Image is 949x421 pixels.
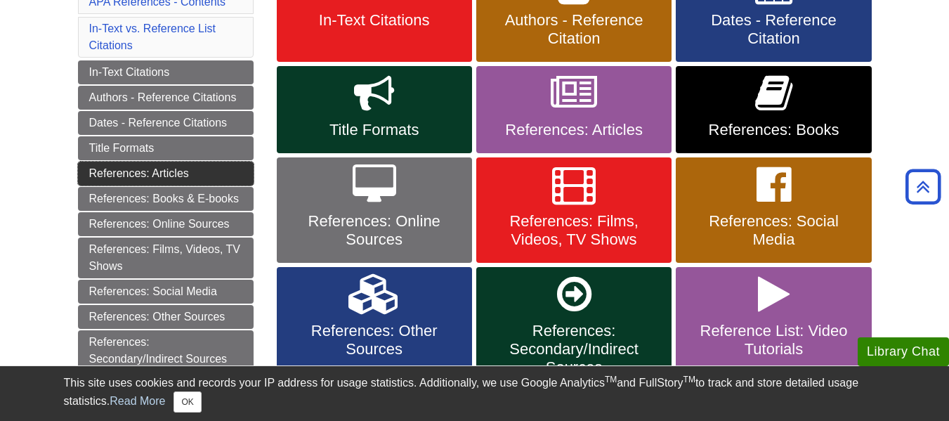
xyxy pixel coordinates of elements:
a: References: Social Media [676,157,871,263]
span: In-Text Citations [287,11,462,30]
a: References: Books [676,66,871,153]
a: References: Films, Videos, TV Shows [78,238,254,278]
a: References: Social Media [78,280,254,304]
span: Reference List: Video Tutorials [686,322,860,358]
a: Authors - Reference Citations [78,86,254,110]
a: References: Articles [476,66,672,153]
a: References: Articles [78,162,254,186]
sup: TM [605,375,617,384]
a: References: Films, Videos, TV Shows [476,157,672,263]
a: Back to Top [901,177,945,196]
span: Dates - Reference Citation [686,11,860,48]
a: In-Text vs. Reference List Citations [89,22,216,51]
span: Title Formats [287,121,462,139]
a: References: Online Sources [277,157,472,263]
a: References: Secondary/Indirect Sources [78,330,254,371]
span: References: Social Media [686,212,860,249]
span: References: Other Sources [287,322,462,358]
a: References: Other Sources [78,305,254,329]
span: References: Articles [487,121,661,139]
a: Title Formats [78,136,254,160]
a: References: Secondary/Indirect Sources [476,267,672,391]
button: Close [174,391,201,413]
span: References: Secondary/Indirect Sources [487,322,661,377]
a: Reference List: Video Tutorials [676,267,871,391]
a: References: Online Sources [78,212,254,236]
span: References: Online Sources [287,212,462,249]
a: References: Books & E-books [78,187,254,211]
sup: TM [683,375,695,384]
a: Title Formats [277,66,472,153]
a: Dates - Reference Citations [78,111,254,135]
button: Library Chat [858,337,949,366]
a: References: Other Sources [277,267,472,391]
a: In-Text Citations [78,60,254,84]
div: This site uses cookies and records your IP address for usage statistics. Additionally, we use Goo... [64,375,886,413]
span: Authors - Reference Citation [487,11,661,48]
a: Read More [110,395,165,407]
span: References: Books [686,121,860,139]
span: References: Films, Videos, TV Shows [487,212,661,249]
